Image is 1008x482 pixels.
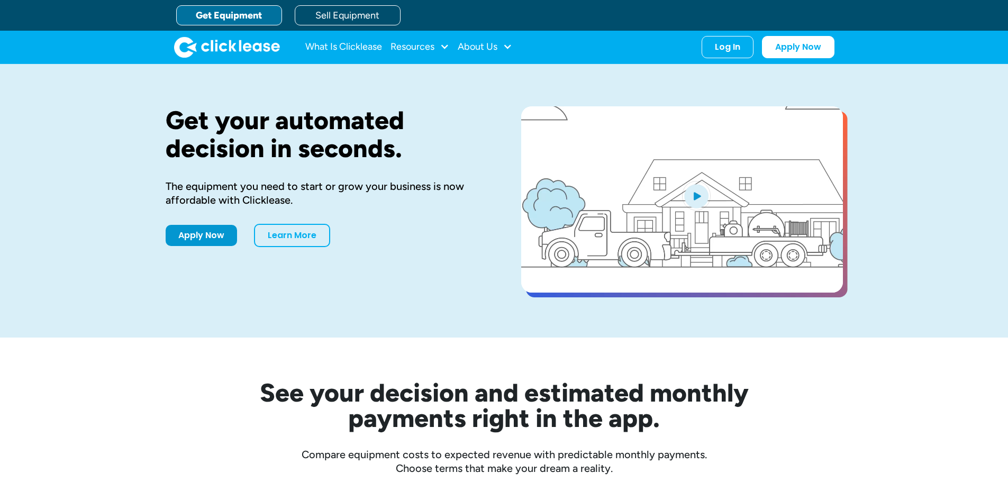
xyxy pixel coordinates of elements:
div: Resources [391,37,449,58]
img: Blue play button logo on a light blue circular background [682,181,711,211]
a: home [174,37,280,58]
div: About Us [458,37,512,58]
h1: Get your automated decision in seconds. [166,106,487,162]
img: Clicklease logo [174,37,280,58]
a: Learn More [254,224,330,247]
div: The equipment you need to start or grow your business is now affordable with Clicklease. [166,179,487,207]
a: What Is Clicklease [305,37,382,58]
a: Get Equipment [176,5,282,25]
div: Log In [715,42,740,52]
a: Sell Equipment [295,5,401,25]
h2: See your decision and estimated monthly payments right in the app. [208,380,801,431]
a: Apply Now [762,36,834,58]
a: open lightbox [521,106,843,293]
div: Compare equipment costs to expected revenue with predictable monthly payments. Choose terms that ... [166,448,843,475]
a: Apply Now [166,225,237,246]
